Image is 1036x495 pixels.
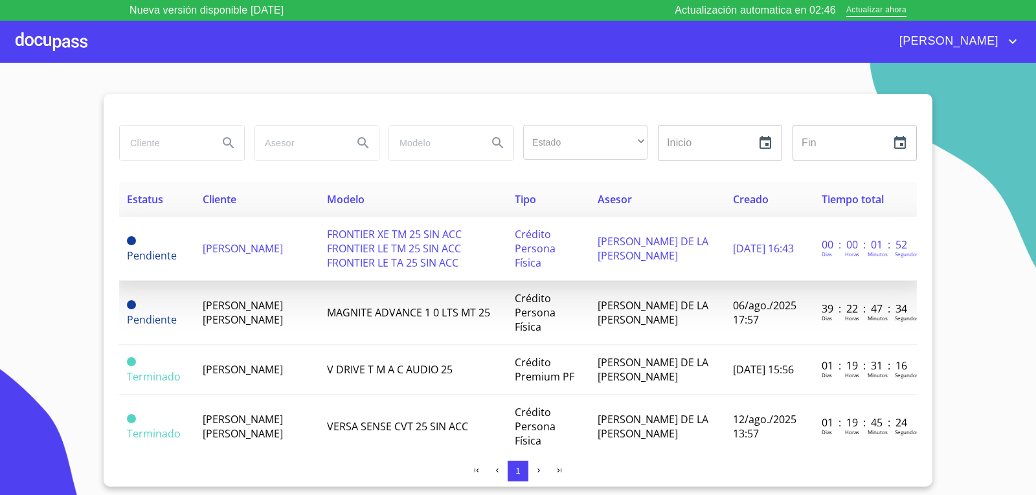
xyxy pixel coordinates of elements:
[733,412,796,441] span: 12/ago./2025 13:57
[127,426,181,441] span: Terminado
[733,298,796,327] span: 06/ago./2025 17:57
[203,241,283,256] span: [PERSON_NAME]
[127,236,136,245] span: Pendiente
[890,31,1005,52] span: [PERSON_NAME]
[327,305,490,320] span: MAGNITE ADVANCE 1 0 LTS MT 25
[515,192,536,206] span: Tipo
[127,357,136,366] span: Terminado
[822,415,909,430] p: 01 : 19 : 45 : 24
[127,414,136,423] span: Terminado
[523,125,647,160] div: ​
[822,371,832,379] p: Dias
[482,127,513,159] button: Search
[846,4,906,17] span: Actualizar ahora
[598,298,708,327] span: [PERSON_NAME] DE LA [PERSON_NAME]
[327,192,365,206] span: Modelo
[129,3,284,18] p: Nueva versión disponible [DATE]
[327,419,468,434] span: VERSA SENSE CVT 25 SIN ACC
[868,428,888,435] p: Minutos
[822,237,909,252] p: 00 : 00 : 01 : 52
[598,234,708,263] span: [PERSON_NAME] DE LA [PERSON_NAME]
[515,405,556,448] span: Crédito Persona Física
[895,314,919,322] p: Segundos
[127,300,136,309] span: Pendiente
[515,466,520,476] span: 1
[822,250,832,258] p: Dias
[822,192,884,206] span: Tiempo total
[675,3,836,18] p: Actualización automatica en 02:46
[515,227,556,270] span: Crédito Persona Física
[868,314,888,322] p: Minutos
[890,31,1020,52] button: account of current user
[733,241,794,256] span: [DATE] 16:43
[895,371,919,379] p: Segundos
[348,127,379,159] button: Search
[895,428,919,435] p: Segundos
[515,355,574,384] span: Crédito Premium PF
[598,355,708,384] span: [PERSON_NAME] DE LA [PERSON_NAME]
[845,371,859,379] p: Horas
[515,291,556,334] span: Crédito Persona Física
[845,250,859,258] p: Horas
[895,250,919,258] p: Segundos
[598,412,708,441] span: [PERSON_NAME] DE LA [PERSON_NAME]
[203,362,283,377] span: [PERSON_NAME]
[127,369,181,384] span: Terminado
[327,227,462,270] span: FRONTIER XE TM 25 SIN ACC FRONTIER LE TM 25 SIN ACC FRONTIER LE TA 25 SIN ACC
[822,314,832,322] p: Dias
[508,461,528,481] button: 1
[868,250,888,258] p: Minutos
[868,371,888,379] p: Minutos
[389,126,477,160] input: search
[127,192,163,206] span: Estatus
[733,362,794,377] span: [DATE] 15:56
[203,192,236,206] span: Cliente
[822,302,909,316] p: 39 : 22 : 47 : 34
[822,358,909,373] p: 01 : 19 : 31 : 16
[327,362,453,377] span: V DRIVE T M A C AUDIO 25
[733,192,769,206] span: Creado
[845,428,859,435] p: Horas
[254,126,343,160] input: search
[845,314,859,322] p: Horas
[203,412,283,441] span: [PERSON_NAME] [PERSON_NAME]
[822,428,832,435] p: Dias
[598,192,632,206] span: Asesor
[120,126,208,160] input: search
[127,313,177,327] span: Pendiente
[213,127,244,159] button: Search
[127,248,177,263] span: Pendiente
[203,298,283,327] span: [PERSON_NAME] [PERSON_NAME]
